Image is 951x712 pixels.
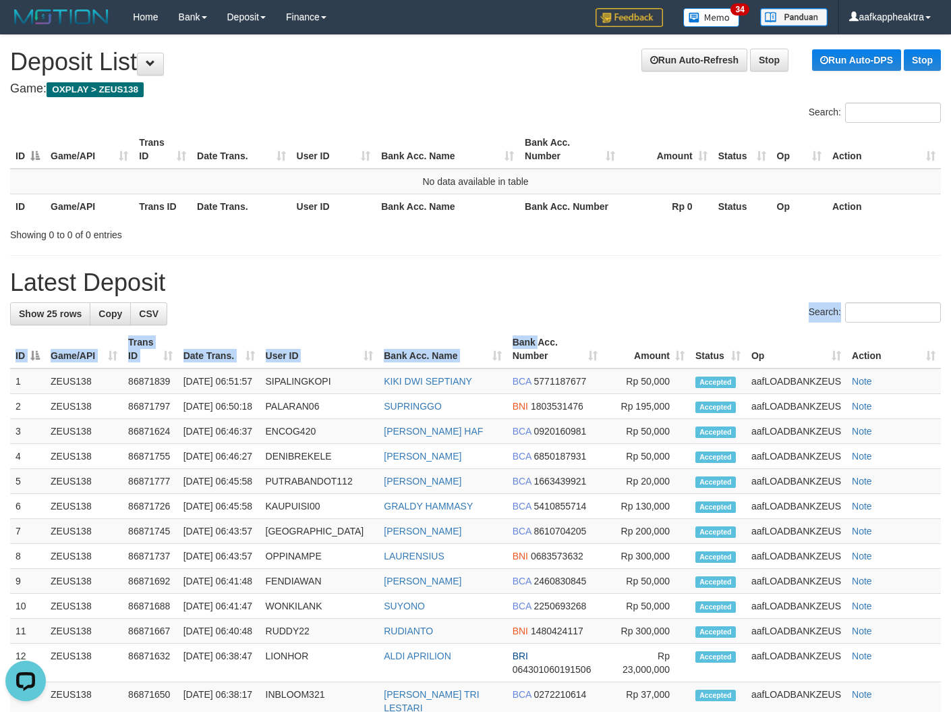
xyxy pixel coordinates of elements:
span: Copy 064301060191506 to clipboard [513,664,592,675]
span: Show 25 rows [19,308,82,319]
span: 34 [730,3,749,16]
td: Rp 50,000 [603,569,690,594]
a: SUYONO [384,601,425,611]
a: Note [852,401,872,412]
th: Bank Acc. Number [519,194,621,219]
img: panduan.png [760,8,828,26]
td: 12 [10,644,45,682]
th: Game/API: activate to sort column ascending [45,130,134,169]
td: aafLOADBANKZEUS [746,368,846,394]
td: 7 [10,519,45,544]
th: Status: activate to sort column ascending [690,330,746,368]
th: Bank Acc. Name [376,194,519,219]
td: aafLOADBANKZEUS [746,544,846,569]
span: Copy 0272210614 to clipboard [534,689,587,700]
th: Date Trans.: activate to sort column ascending [178,330,260,368]
span: Copy 5771187677 to clipboard [534,376,587,387]
td: FENDIAWAN [260,569,379,594]
span: BCA [513,601,531,611]
th: Bank Acc. Name: activate to sort column ascending [376,130,519,169]
th: Status: activate to sort column ascending [713,130,772,169]
th: ID [10,194,45,219]
td: 1 [10,368,45,394]
span: Accepted [695,690,736,701]
span: Accepted [695,651,736,663]
span: Copy [98,308,122,319]
td: 86871624 [123,419,178,444]
span: BNI [513,551,528,562]
span: Copy 2460830845 to clipboard [534,576,587,586]
label: Search: [809,103,941,123]
td: PUTRABANDOT112 [260,469,379,494]
td: 86871692 [123,569,178,594]
a: Note [852,689,872,700]
h4: Game: [10,82,941,96]
input: Search: [845,103,941,123]
td: 86871839 [123,368,178,394]
th: Status [713,194,772,219]
td: Rp 300,000 [603,544,690,569]
span: BCA [513,689,531,700]
span: Copy 1663439921 to clipboard [534,476,587,487]
td: aafLOADBANKZEUS [746,469,846,494]
th: Game/API: activate to sort column ascending [45,330,123,368]
td: ZEUS138 [45,569,123,594]
span: Accepted [695,526,736,538]
th: Date Trans.: activate to sort column ascending [192,130,291,169]
a: [PERSON_NAME] [384,476,461,487]
td: Rp 50,000 [603,594,690,619]
a: Note [852,476,872,487]
th: ID: activate to sort column descending [10,130,45,169]
span: Accepted [695,377,736,388]
span: Copy 6850187931 to clipboard [534,451,587,462]
td: [DATE] 06:46:37 [178,419,260,444]
th: Action: activate to sort column ascending [827,130,941,169]
a: Stop [750,49,788,72]
input: Search: [845,302,941,323]
th: ID: activate to sort column descending [10,330,45,368]
span: Copy 2250693268 to clipboard [534,601,587,611]
th: Trans ID [134,194,192,219]
td: Rp 50,000 [603,444,690,469]
a: GRALDY HAMMASY [384,501,473,512]
td: Rp 20,000 [603,469,690,494]
th: Date Trans. [192,194,291,219]
a: Note [852,551,872,562]
span: Copy 8610704205 to clipboard [534,526,587,537]
a: [PERSON_NAME] [384,451,461,462]
a: Note [852,451,872,462]
h1: Deposit List [10,49,941,76]
th: User ID: activate to sort column ascending [260,330,379,368]
th: Action [827,194,941,219]
div: Showing 0 to 0 of 0 entries [10,223,386,242]
td: [DATE] 06:45:58 [178,494,260,519]
th: Action: activate to sort column ascending [846,330,941,368]
img: Button%20Memo.svg [683,8,740,27]
td: [DATE] 06:41:47 [178,594,260,619]
span: Copy 1480424117 to clipboard [531,626,583,636]
th: Rp 0 [621,194,713,219]
th: Amount: activate to sort column ascending [621,130,713,169]
span: Copy 0683573632 to clipboard [531,551,583,562]
td: [DATE] 06:41:48 [178,569,260,594]
a: CSV [130,302,167,325]
td: KAUPUISI00 [260,494,379,519]
td: LIONHOR [260,644,379,682]
th: Op: activate to sort column ascending [772,130,827,169]
span: Accepted [695,551,736,563]
td: aafLOADBANKZEUS [746,419,846,444]
td: 86871632 [123,644,178,682]
td: WONKILANK [260,594,379,619]
a: Note [852,426,872,437]
th: User ID [291,194,376,219]
td: ZEUS138 [45,594,123,619]
td: ENCOG420 [260,419,379,444]
a: Note [852,651,872,661]
td: ZEUS138 [45,544,123,569]
td: 86871755 [123,444,178,469]
td: 86871688 [123,594,178,619]
a: RUDIANTO [384,626,433,636]
span: BCA [513,476,531,487]
a: Note [852,576,872,586]
td: SIPALINGKOPI [260,368,379,394]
